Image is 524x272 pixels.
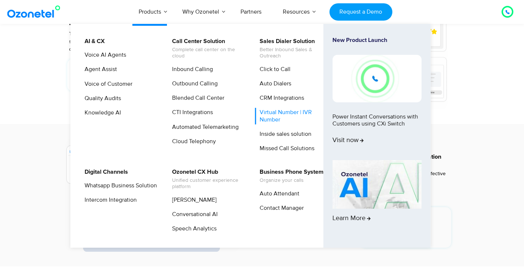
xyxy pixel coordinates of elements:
[332,55,421,102] img: New-Project-17.png
[69,30,237,53] p: Train your agents with detailed insights from conversations. Improve pitch script and optimize th...
[332,160,421,235] a: Learn More
[332,137,364,145] span: Visit now
[260,47,332,59] span: Better Inbound Sales & Outreach
[167,93,225,103] a: Blended Call Center
[80,108,122,117] a: Knowledge AI
[255,130,313,139] a: Inside sales solution
[255,79,292,88] a: Auto Dialers
[332,37,421,157] a: New Product LaunchPower Instant Conversations with Customers using CXi SwitchVisit now
[255,144,316,153] a: Missed Call Solutions
[172,177,245,190] span: Unified customer experience platform
[80,50,127,60] a: Voice AI Agents
[255,167,325,185] a: Business Phone SystemOrganize your calls
[80,181,158,190] a: Whatsapp Business Solution
[80,167,129,177] a: Digital Channels
[80,195,138,205] a: Intercom Integration
[69,20,218,26] strong: Elevate Agent Effectiveness with Personalized Coaching
[255,108,333,124] a: Virtual Number | IVR Number
[332,160,421,209] img: AI
[260,177,324,184] span: Organize your calls
[80,80,133,89] a: Voice of Customer
[255,93,305,103] a: CRM Integrations
[167,137,217,146] a: Cloud Telephony
[167,224,218,233] a: Speech Analytics
[167,65,214,74] a: Inbound Calling
[255,37,333,60] a: Sales Dialer SolutionBetter Inbound Sales & Outreach
[172,47,245,59] span: Complete call center on the cloud
[167,79,219,88] a: Outbound Calling
[167,108,214,117] a: CTI Integrations
[167,195,218,205] a: [PERSON_NAME]
[80,94,122,103] a: Quality Audits
[255,204,305,213] a: Contact Manager
[332,215,371,223] span: Learn More
[329,3,392,21] a: Request a Demo
[167,167,246,191] a: Ozonetel CX HubUnified customer experience platform
[255,65,292,74] a: Click to Call
[167,210,219,219] a: Conversational AI
[255,189,300,198] a: Auto Attendant
[80,65,118,74] a: Agent Assist
[80,37,106,46] a: AI & CX
[167,123,240,132] a: Automated Telemarketing
[167,37,246,60] a: Call Center SolutionComplete call center on the cloud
